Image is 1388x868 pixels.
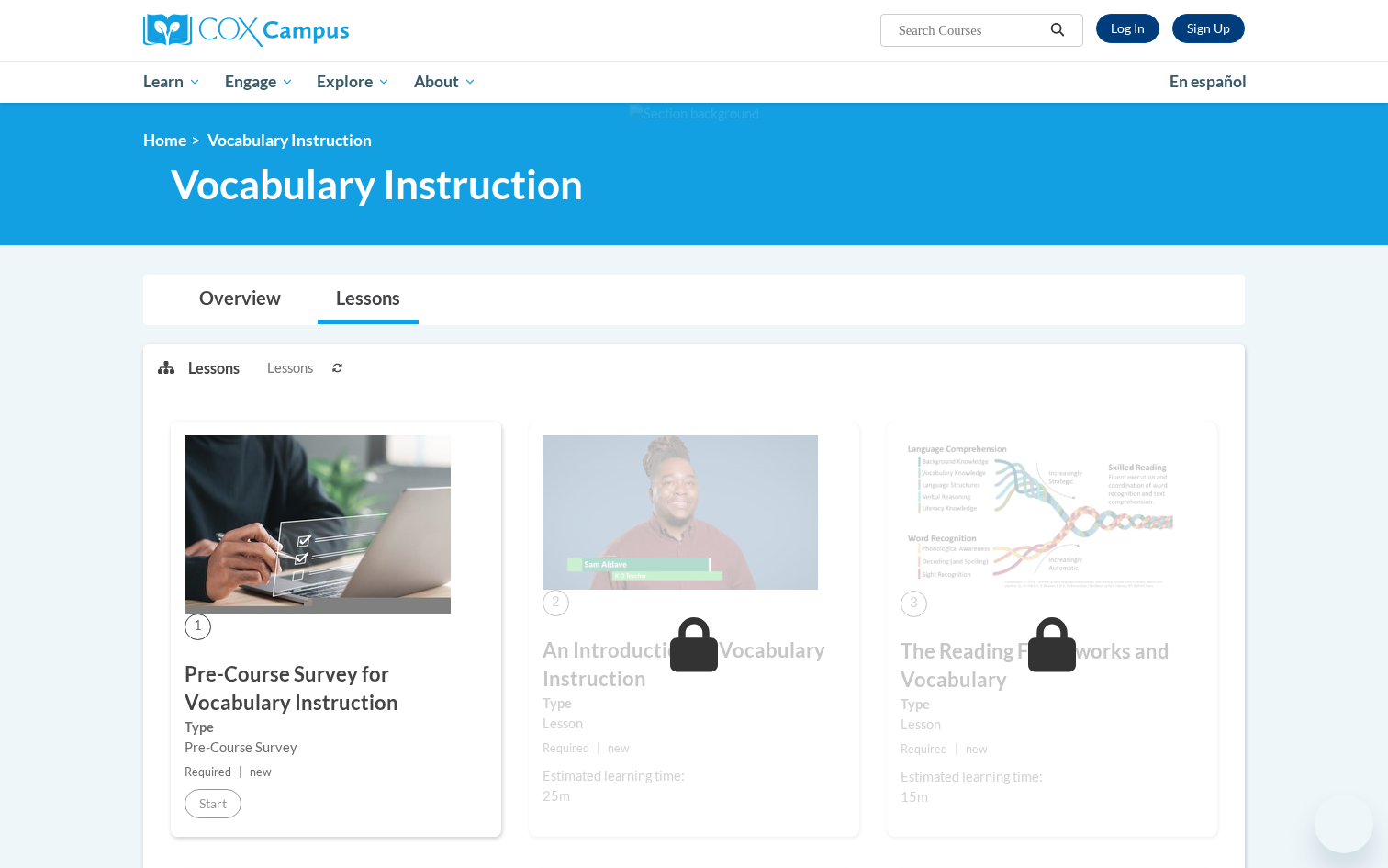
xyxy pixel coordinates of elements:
a: Cox Campus [143,14,492,47]
button: Start [185,789,241,818]
label: Type [543,693,845,714]
span: new [250,765,272,779]
img: Section background [629,104,759,124]
h3: The Reading Frameworks and Vocabulary [901,637,1203,694]
div: Lesson [543,714,845,734]
span: 2 [543,590,569,616]
div: Pre-Course Survey [185,738,487,758]
span: Learn [143,71,201,93]
h3: Pre-Course Survey for Vocabulary Instruction [185,660,487,717]
span: Vocabulary Instruction [171,160,583,209]
a: Engage [213,61,306,103]
h3: An Introduction to Vocabulary Instruction [543,637,845,693]
span: Required [185,765,231,779]
span: new [966,742,988,756]
label: Type [901,694,1203,715]
a: En español [1158,62,1259,101]
span: Explore [317,71,390,93]
a: Explore [305,61,402,103]
span: 3 [901,591,927,617]
button: Search [1044,19,1071,41]
span: 1 [185,614,211,640]
input: Search Courses [897,19,1044,41]
img: Course Image [185,435,451,614]
a: About [402,61,488,103]
span: 25m [543,788,570,804]
a: Home [143,130,186,150]
span: 15m [901,789,928,805]
img: Cox Campus [143,14,349,47]
div: Estimated learning time: [543,766,845,786]
span: | [239,765,242,779]
a: Lessons [318,276,419,324]
iframe: Button to launch messaging window [1315,795,1373,853]
p: Lessons [188,358,240,378]
span: Vocabulary Instruction [207,130,372,150]
span: new [608,741,630,755]
span: Lessons [267,358,313,378]
span: En español [1170,72,1247,91]
label: Type [185,717,487,738]
img: Course Image [901,435,1176,591]
span: Required [901,742,947,756]
a: Log In [1096,14,1159,43]
span: Engage [225,71,294,93]
span: | [955,742,958,756]
span: | [597,741,600,755]
div: Main menu [116,61,1272,103]
div: Lesson [901,715,1203,735]
span: About [414,71,476,93]
a: Overview [181,276,299,324]
a: Register [1172,14,1245,43]
span: Required [543,741,589,755]
a: Learn [131,61,213,103]
div: Estimated learning time: [901,767,1203,787]
img: Course Image [543,435,818,590]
